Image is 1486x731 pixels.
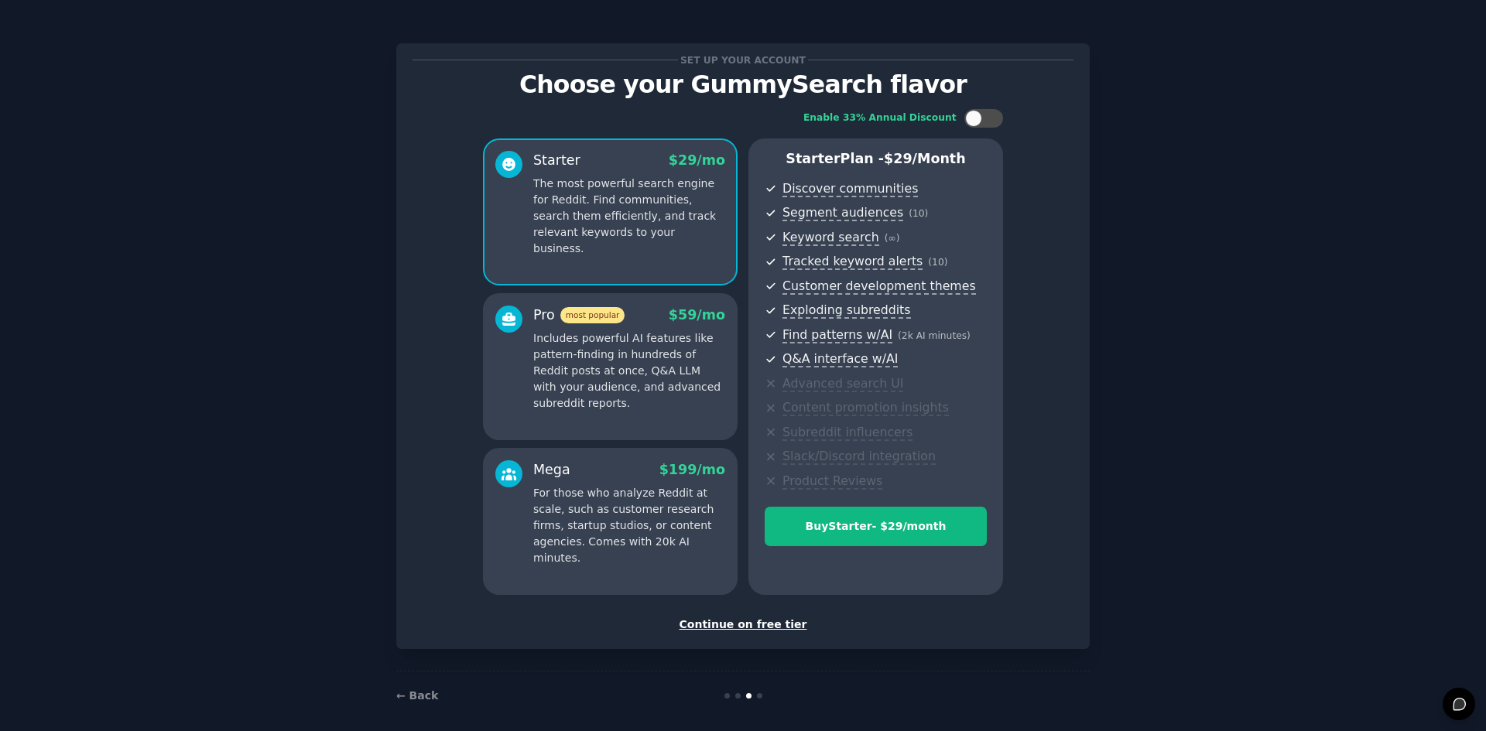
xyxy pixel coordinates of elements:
span: ( 2k AI minutes ) [898,330,971,341]
span: $ 59 /mo [669,307,725,323]
span: Subreddit influencers [782,425,912,441]
span: Q&A interface w/AI [782,351,898,367]
span: Slack/Discord integration [782,449,936,465]
span: Discover communities [782,181,918,197]
div: Buy Starter - $ 29 /month [765,518,986,535]
p: Includes powerful AI features like pattern-finding in hundreds of Reddit posts at once, Q&A LLM w... [533,330,725,412]
span: ( 10 ) [909,208,928,219]
span: ( ∞ ) [885,233,900,244]
span: Find patterns w/AI [782,327,892,343]
span: Segment audiences [782,205,903,221]
span: Set up your account [678,52,809,68]
a: ← Back [396,689,438,702]
span: $ 29 /mo [669,152,725,168]
p: Choose your GummySearch flavor [413,71,1073,98]
p: For those who analyze Reddit at scale, such as customer research firms, startup studios, or conte... [533,485,725,566]
p: The most powerful search engine for Reddit. Find communities, search them efficiently, and track ... [533,176,725,257]
div: Continue on free tier [413,617,1073,633]
span: Tracked keyword alerts [782,254,923,270]
div: Starter [533,151,580,170]
span: Advanced search UI [782,376,903,392]
span: $ 199 /mo [659,462,725,477]
span: $ 29 /month [884,151,966,166]
p: Starter Plan - [765,149,987,169]
span: most popular [560,307,625,323]
div: Enable 33% Annual Discount [803,111,957,125]
span: Product Reviews [782,473,882,490]
button: BuyStarter- $29/month [765,507,987,546]
span: Keyword search [782,230,879,246]
span: Customer development themes [782,278,976,295]
span: Content promotion insights [782,400,949,416]
div: Pro [533,306,625,325]
div: Mega [533,460,570,480]
span: Exploding subreddits [782,302,910,319]
span: ( 10 ) [928,257,947,268]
